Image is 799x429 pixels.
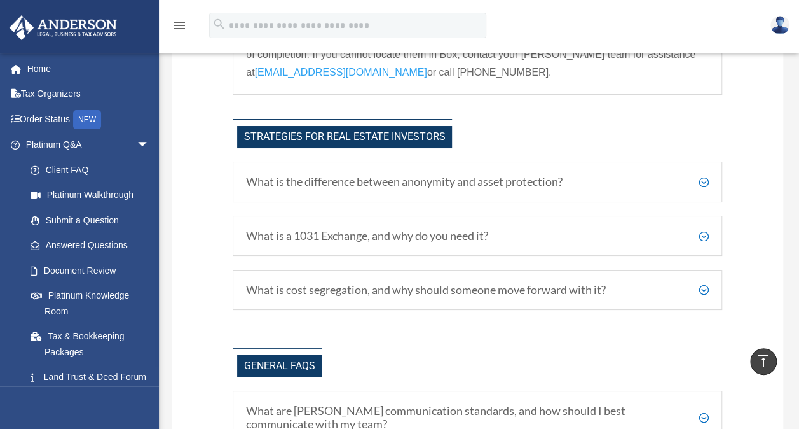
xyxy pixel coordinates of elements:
a: vertical_align_top [750,348,777,375]
a: Client FAQ [18,157,162,183]
div: NEW [73,110,101,129]
i: search [212,17,226,31]
a: menu [172,22,187,33]
img: User Pic [770,16,789,34]
a: Platinum Q&Aarrow_drop_down [9,132,168,158]
a: Land Trust & Deed Forum [18,365,168,390]
a: Platinum Walkthrough [18,183,168,208]
a: Tax Organizers [9,81,168,107]
span: Your Box account will save your signed documents in the respective folder and provide a digital r... [246,31,705,78]
a: Submit a Question [18,207,168,233]
span: arrow_drop_down [137,132,162,158]
span: or call [PHONE_NUMBER]. [427,67,552,78]
a: Tax & Bookkeeping Packages [18,324,168,365]
a: [EMAIL_ADDRESS][DOMAIN_NAME] [255,67,427,84]
span: General FAQs [237,355,322,377]
h5: What is the difference between anonymity and asset protection? [246,175,709,189]
a: Document Review [18,258,168,283]
a: Order StatusNEW [9,106,168,132]
i: menu [172,18,187,33]
a: Home [9,56,168,81]
i: vertical_align_top [756,353,771,369]
img: Anderson Advisors Platinum Portal [6,15,121,40]
a: Platinum Knowledge Room [18,283,168,324]
span: Strategies for Real Estate Investors [237,126,452,148]
h5: What is cost segregation, and why should someone move forward with it? [246,283,709,297]
span: [EMAIL_ADDRESS][DOMAIN_NAME] [255,67,427,78]
a: Answered Questions [18,233,168,258]
h5: What is a 1031 Exchange, and why do you need it? [246,229,709,243]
